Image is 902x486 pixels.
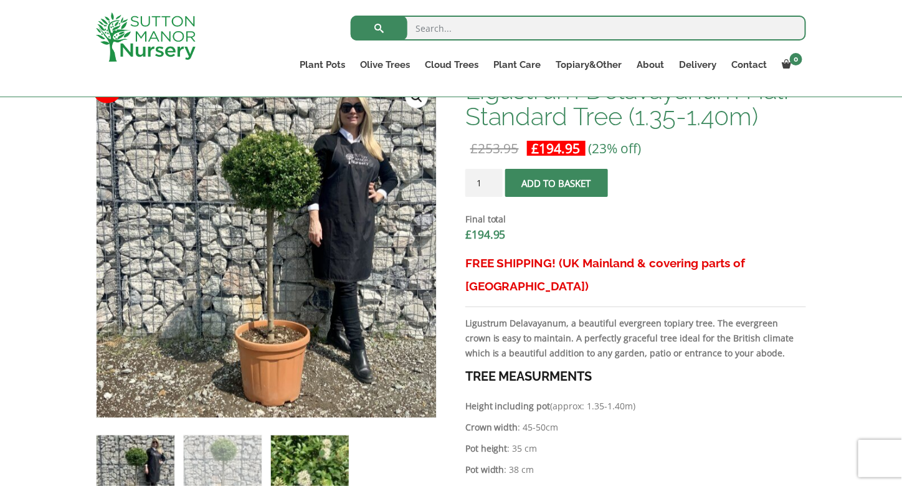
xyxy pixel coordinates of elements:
[96,12,196,62] img: logo
[589,140,642,157] span: (23% off)
[465,369,592,384] strong: TREE MEASURMENTS
[465,441,806,456] p: : 35 cm
[465,464,505,475] strong: Pot width
[465,227,506,242] bdi: 194.95
[465,227,472,242] span: £
[465,169,503,197] input: Product quantity
[465,442,508,454] strong: Pot height
[465,212,806,227] dt: Final total
[470,140,478,157] span: £
[465,77,806,130] h1: Ligustrum Delavayanum Half Standard Tree (1.35-1.40m)
[465,420,806,435] p: : 45-50cm
[465,252,806,298] h3: FREE SHIPPING! (UK Mainland & covering parts of [GEOGRAPHIC_DATA])
[465,399,806,414] p: (approx: 1.35-1.40m)
[629,56,672,74] a: About
[505,169,608,197] button: Add to basket
[724,56,774,74] a: Contact
[292,56,353,74] a: Plant Pots
[465,400,551,412] strong: Height including pot
[486,56,548,74] a: Plant Care
[465,421,518,433] strong: Crown width
[353,56,417,74] a: Olive Trees
[465,317,794,359] strong: Ligustrum Delavayanum, a beautiful evergreen topiary tree. The evergreen crown is easy to maintai...
[532,140,539,157] span: £
[351,16,806,40] input: Search...
[548,56,629,74] a: Topiary&Other
[470,140,519,157] bdi: 253.95
[532,140,581,157] bdi: 194.95
[672,56,724,74] a: Delivery
[465,462,806,477] p: : 38 cm
[417,56,486,74] a: Cloud Trees
[790,53,802,65] span: 0
[774,56,806,74] a: 0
